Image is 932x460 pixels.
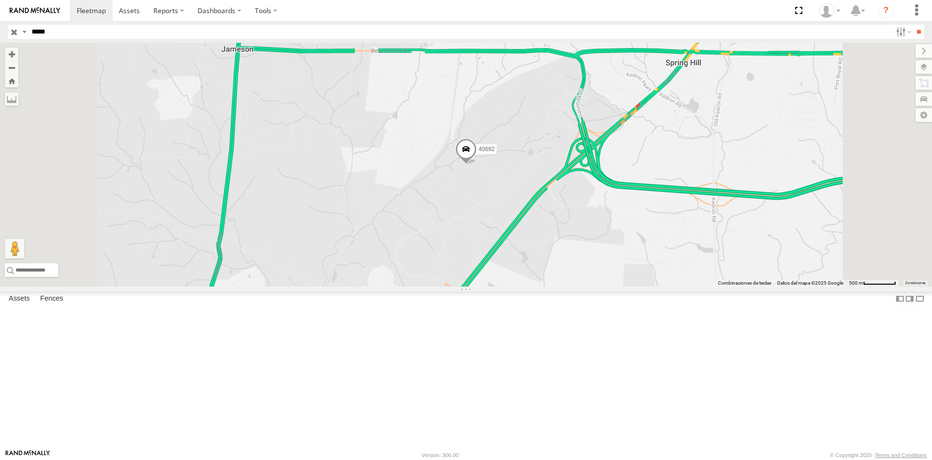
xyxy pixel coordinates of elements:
[905,281,926,285] a: Condiciones (se abre en una nueva pestaña)
[4,292,34,306] label: Assets
[35,292,68,306] label: Fences
[875,452,927,458] a: Terms and Conditions
[905,291,915,306] label: Dock Summary Table to the Right
[878,3,894,18] i: ?
[849,280,863,286] span: 500 m
[815,3,844,18] div: Juan Lopez
[5,61,18,74] button: Zoom out
[777,280,843,286] span: Datos del mapa ©2025 Google
[915,291,925,306] label: Hide Summary Table
[422,452,459,458] div: Version: 306.00
[846,280,899,287] button: Escala del mapa: 500 m por 64 píxeles
[5,450,50,460] a: Visit our Website
[718,280,771,287] button: Combinaciones de teclas
[915,108,932,122] label: Map Settings
[830,452,927,458] div: © Copyright 2025 -
[479,146,495,153] span: 40692
[895,291,905,306] label: Dock Summary Table to the Left
[10,7,60,14] img: rand-logo.svg
[892,25,913,39] label: Search Filter Options
[5,239,24,258] button: Arrastra el hombrecito naranja al mapa para abrir Street View
[5,74,18,87] button: Zoom Home
[5,48,18,61] button: Zoom in
[5,92,18,106] label: Measure
[20,25,28,39] label: Search Query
